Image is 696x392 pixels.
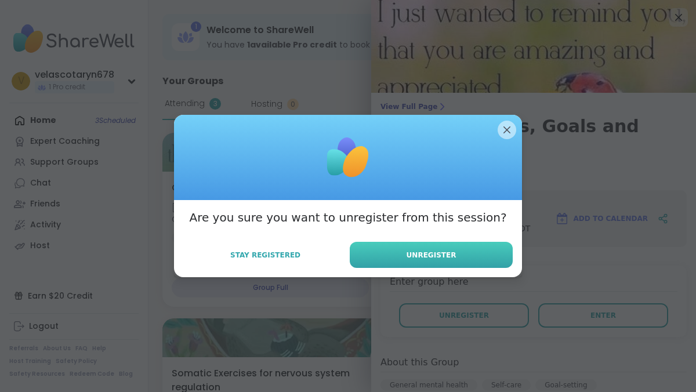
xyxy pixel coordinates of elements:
span: Stay Registered [230,250,300,260]
h3: Are you sure you want to unregister from this session? [189,209,506,226]
button: Stay Registered [183,243,347,267]
button: Unregister [350,242,513,268]
img: ShareWell Logomark [319,129,377,187]
span: Unregister [407,250,456,260]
